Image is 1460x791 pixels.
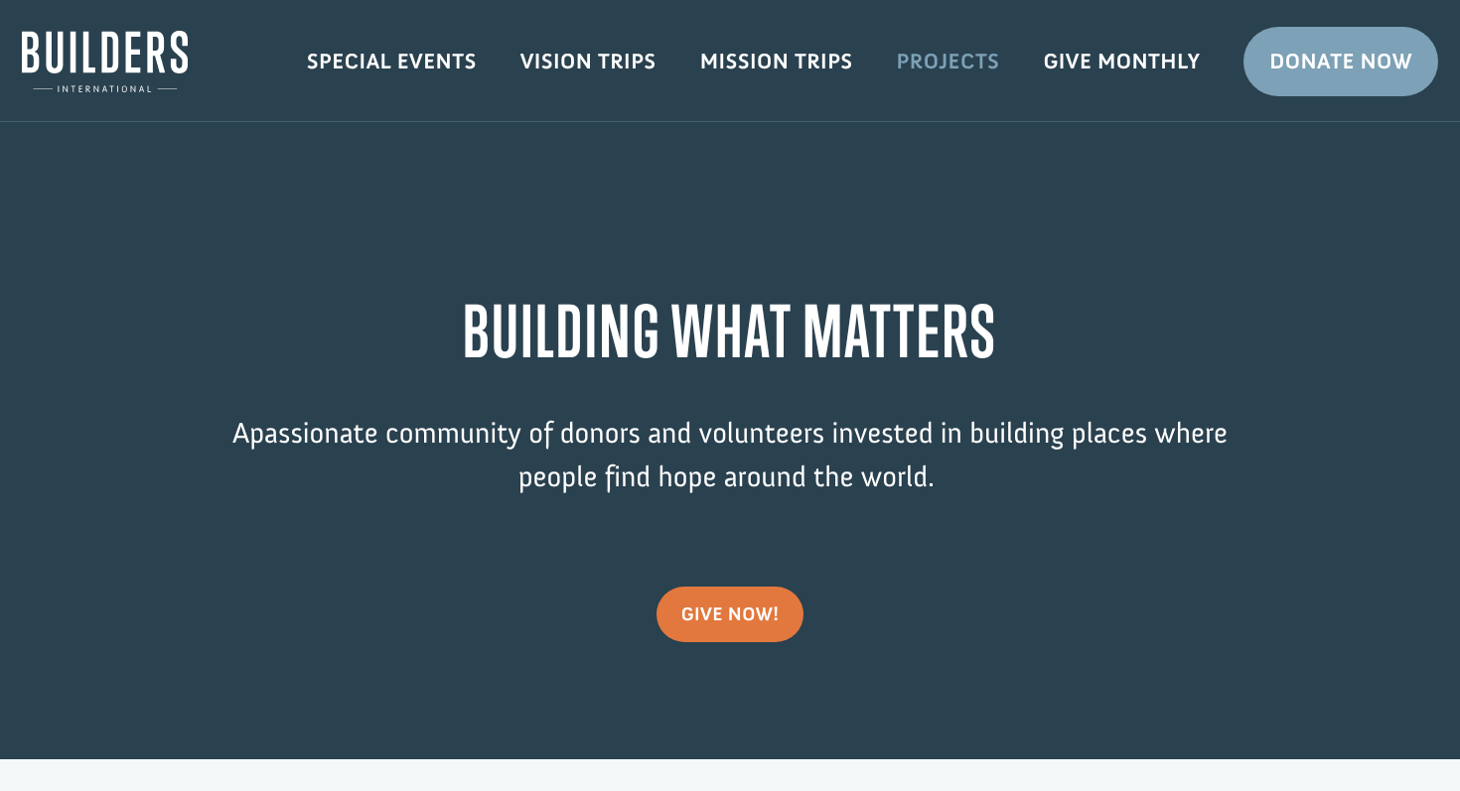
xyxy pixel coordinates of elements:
h1: BUILDING WHAT MATTERS [194,290,1266,382]
strong: Project Shovel Ready [47,61,164,75]
button: Donate [281,40,369,75]
img: US.png [36,79,50,93]
a: Give Monthly [1021,33,1222,90]
div: [PERSON_NAME] donated $100 [36,20,273,60]
img: emoji heart [36,42,52,58]
div: to [36,62,273,75]
img: Builders International [22,31,188,92]
a: Vision Trips [499,33,678,90]
a: Projects [875,33,1022,90]
a: give now! [657,587,804,642]
a: Special Events [285,33,499,90]
a: Donate Now [1243,27,1438,96]
p: passionate community of donors and volunteers invested in building places where people find hope ... [194,412,1266,528]
span: A [232,415,249,451]
a: Mission Trips [678,33,875,90]
span: [GEOGRAPHIC_DATA] , [GEOGRAPHIC_DATA] [54,79,273,93]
